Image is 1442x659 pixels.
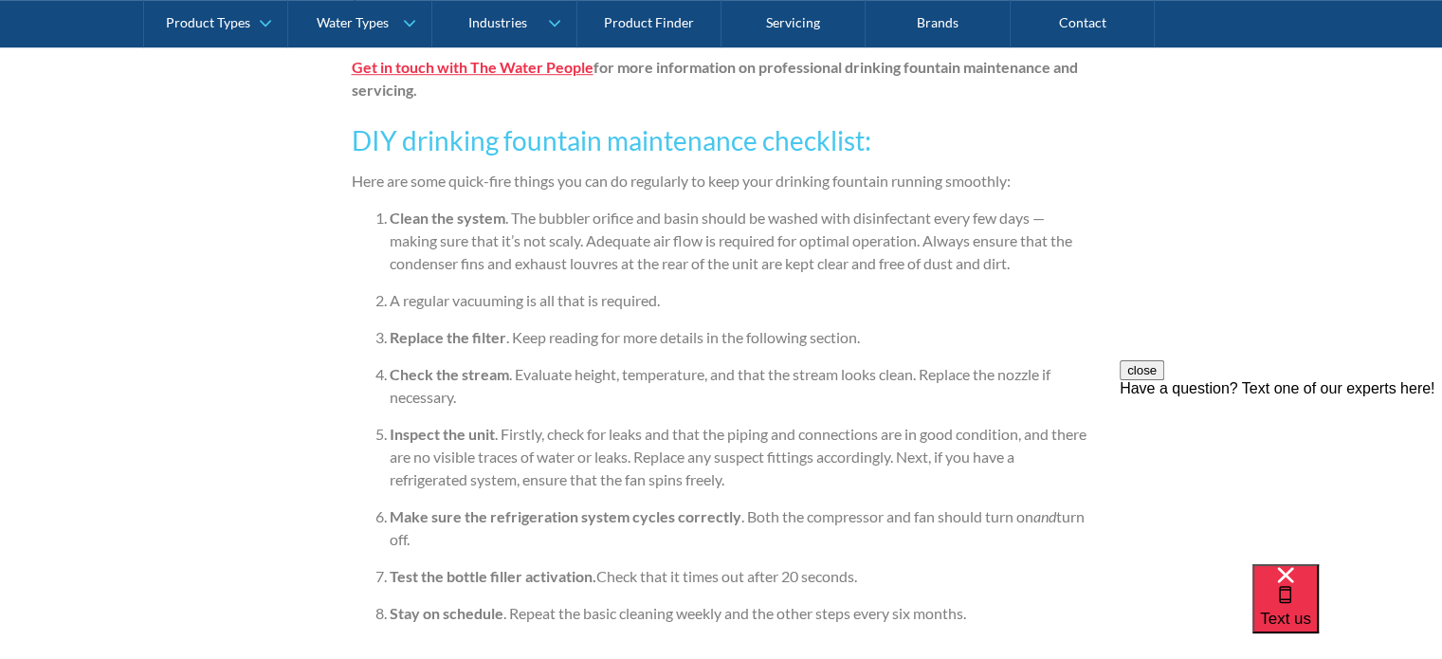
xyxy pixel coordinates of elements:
li: . Keep reading for more details in the following section. [390,326,1091,349]
strong: Inspect the unit [390,425,495,443]
iframe: podium webchat widget bubble [1252,564,1442,659]
li: Check that it times out after 20 seconds. [390,565,1091,588]
li: . The bubbler orifice and basin should be washed with disinfectant every few days — making sure t... [390,207,1091,275]
div: Industries [467,15,526,31]
strong: for more information on professional drinking fountain maintenance and servicing. [352,58,1078,99]
em: and [1033,507,1056,525]
strong: Stay on schedule [390,604,503,622]
h3: DIY drinking fountain maintenance checklist: [352,120,1091,160]
div: Water Types [317,15,389,31]
p: Here are some quick-fire things you can do regularly to keep your drinking fountain running smoot... [352,170,1091,192]
strong: Check the stream [390,365,509,383]
li: A regular vacuuming is all that is required. [390,289,1091,312]
strong: Test the bottle filler activation. [390,567,596,585]
strong: Make sure the refrigeration system cycles correctly [390,507,741,525]
div: Product Types [166,15,250,31]
li: . Firstly, check for leaks and that the piping and connections are in good condition, and there a... [390,423,1091,491]
li: . Repeat the basic cleaning weekly and the other steps every six months. [390,602,1091,625]
a: Get in touch with The Water People [352,58,593,76]
strong: Clean the system [390,209,505,227]
li: . Both the compressor and fan should turn on turn off. [390,505,1091,551]
strong: Replace the filter [390,328,506,346]
li: . Evaluate height, temperature, and that the stream looks clean. Replace the nozzle if necessary. [390,363,1091,409]
iframe: podium webchat widget prompt [1120,360,1442,588]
